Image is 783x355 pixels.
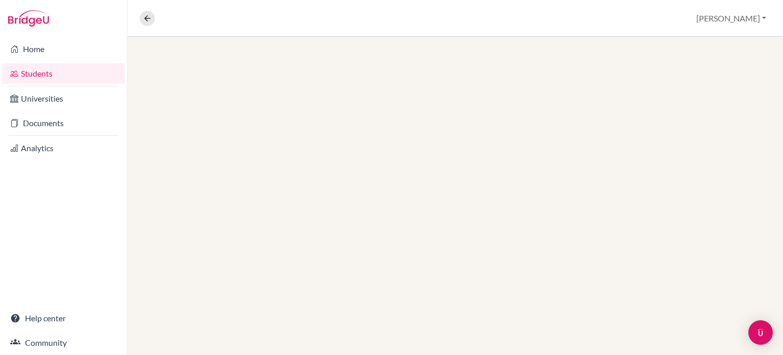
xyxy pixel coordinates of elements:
[2,39,125,59] a: Home
[2,63,125,84] a: Students
[8,10,49,27] img: Bridge-U
[692,9,771,28] button: [PERSON_NAME]
[2,138,125,158] a: Analytics
[2,88,125,109] a: Universities
[2,308,125,328] a: Help center
[2,333,125,353] a: Community
[2,113,125,133] a: Documents
[748,320,773,345] div: Open Intercom Messenger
